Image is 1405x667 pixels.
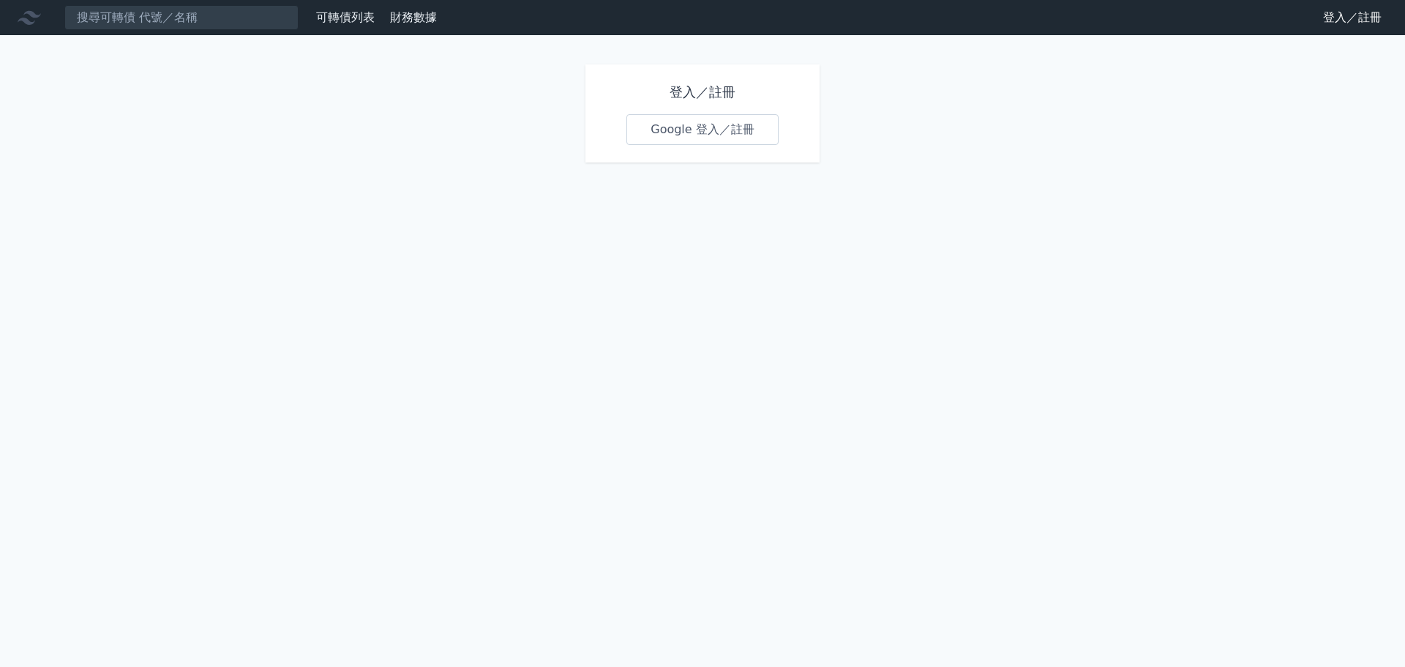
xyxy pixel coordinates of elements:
a: 登入／註冊 [1311,6,1393,29]
h1: 登入／註冊 [626,82,779,103]
a: 可轉債列表 [316,10,375,24]
a: Google 登入／註冊 [626,114,779,145]
input: 搜尋可轉債 代號／名稱 [64,5,299,30]
a: 財務數據 [390,10,437,24]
